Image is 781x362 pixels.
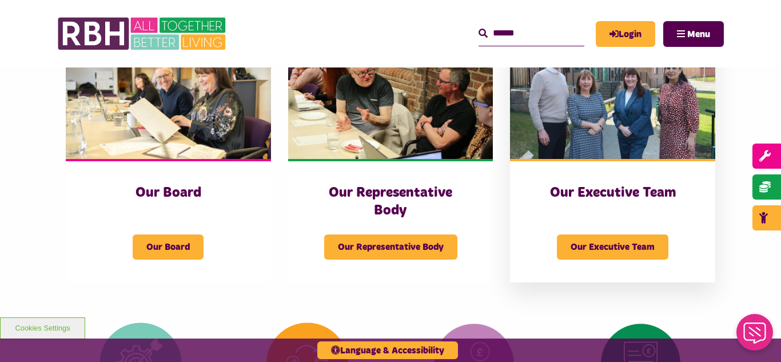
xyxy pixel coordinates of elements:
[557,234,668,260] span: Our Executive Team
[479,21,584,46] input: Search
[133,234,204,260] span: Our Board
[66,31,271,283] a: Our Board Our Board
[89,184,248,202] h3: Our Board
[288,31,493,159] img: Rep Body
[730,311,781,362] iframe: Netcall Web Assistant for live chat
[317,341,458,359] button: Language & Accessibility
[510,31,715,283] a: Our Executive Team Our Executive Team
[663,21,724,47] button: Navigation
[311,184,471,220] h3: Our Representative Body
[66,31,271,159] img: RBH Board 1
[533,184,692,202] h3: Our Executive Team
[510,31,715,159] img: RBH Executive Team
[288,31,493,283] a: Our Representative Body Our Representative Body
[687,30,710,39] span: Menu
[596,21,655,47] a: MyRBH
[324,234,457,260] span: Our Representative Body
[57,11,229,56] img: RBH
